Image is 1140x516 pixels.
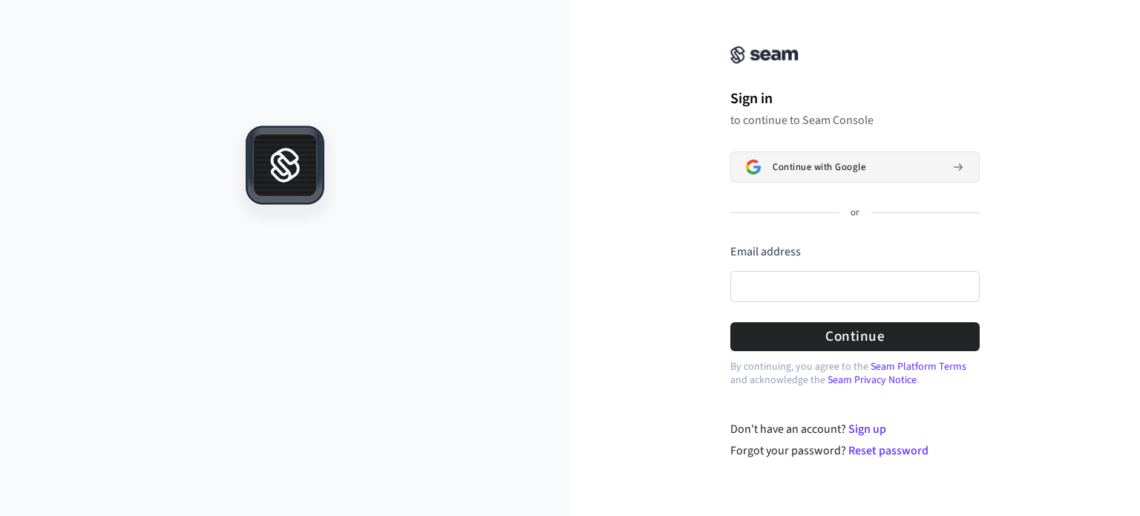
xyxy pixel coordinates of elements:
[848,442,928,459] a: Reset password
[851,206,859,220] p: or
[730,244,801,260] label: Email address
[848,421,886,437] a: Sign up
[730,88,980,110] h1: Sign in
[730,420,980,438] div: Don't have an account?
[730,46,799,64] img: Seam Console
[828,373,917,388] a: Seam Privacy Notice
[730,113,980,128] p: to continue to Seam Console
[730,151,980,183] button: Sign in with GoogleContinue with Google
[730,360,980,387] p: By continuing, you agree to the and acknowledge the .
[871,359,966,374] a: Seam Platform Terms
[773,161,865,173] span: Continue with Google
[730,442,980,460] div: Forgot your password?
[746,160,761,174] img: Sign in with Google
[730,322,980,351] button: Continue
